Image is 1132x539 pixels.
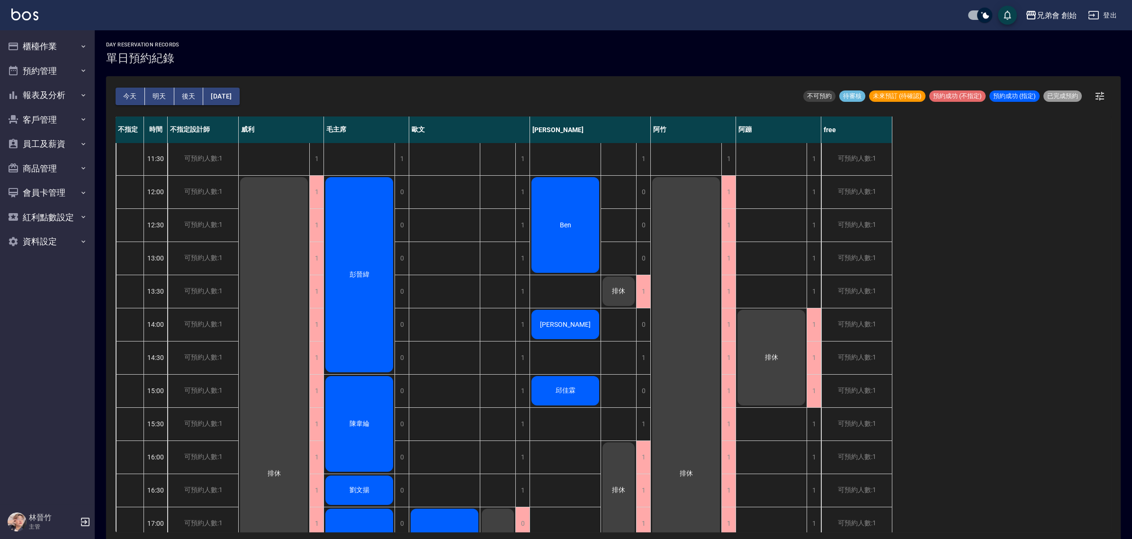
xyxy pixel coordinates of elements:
div: 1 [721,275,736,308]
div: 1 [309,341,323,374]
div: 0 [395,209,409,242]
button: 資料設定 [4,229,91,254]
div: 可預約人數:1 [821,341,892,374]
div: 1 [309,242,323,275]
div: 1 [636,441,650,474]
div: 13:00 [144,242,168,275]
div: 1 [515,143,530,175]
div: 可預約人數:1 [168,474,238,507]
div: 0 [395,441,409,474]
button: 後天 [174,88,204,105]
div: 可預約人數:1 [821,275,892,308]
div: 1 [515,242,530,275]
div: 1 [721,441,736,474]
div: 1 [309,408,323,440]
div: 1 [807,176,821,208]
span: 陳韋綸 [348,420,371,428]
div: 1 [636,474,650,507]
div: 0 [636,176,650,208]
div: 可預約人數:1 [168,275,238,308]
div: 可預約人數:1 [168,441,238,474]
div: 歐文 [409,117,530,143]
button: 會員卡管理 [4,180,91,205]
div: 可預約人數:1 [168,341,238,374]
div: 可預約人數:1 [168,209,238,242]
div: 兄弟會 創始 [1037,9,1077,21]
div: 0 [395,408,409,440]
span: 已完成預約 [1043,92,1082,100]
span: 排休 [610,486,627,494]
div: 1 [309,209,323,242]
div: 1 [721,209,736,242]
div: 1 [515,341,530,374]
button: 兄弟會 創始 [1022,6,1080,25]
div: [PERSON_NAME] [530,117,651,143]
div: 1 [636,275,650,308]
div: 可預約人數:1 [168,143,238,175]
div: 阿蹦 [736,117,821,143]
div: 1 [515,209,530,242]
div: 毛主席 [324,117,409,143]
div: 1 [721,176,736,208]
div: 1 [636,341,650,374]
div: 0 [395,341,409,374]
div: 1 [309,176,323,208]
div: 1 [309,308,323,341]
div: 可預約人數:1 [821,474,892,507]
span: 不可預約 [803,92,836,100]
div: 可預約人數:1 [821,375,892,407]
span: 排休 [763,353,780,362]
button: [DATE] [203,88,239,105]
span: 預約成功 (指定) [989,92,1040,100]
span: Ben [558,221,573,229]
span: 排休 [266,469,283,478]
span: 劉文揚 [348,486,371,494]
div: 14:00 [144,308,168,341]
span: 彭晉緯 [348,270,371,279]
div: 16:00 [144,440,168,474]
div: 1 [636,143,650,175]
button: 商品管理 [4,156,91,181]
div: 可預約人數:1 [168,375,238,407]
button: 紅利點數設定 [4,205,91,230]
div: 15:00 [144,374,168,407]
div: 1 [807,341,821,374]
div: 0 [636,209,650,242]
div: 1 [309,275,323,308]
div: 1 [721,408,736,440]
div: 16:30 [144,474,168,507]
div: 1 [636,408,650,440]
div: 0 [395,242,409,275]
span: 排休 [678,469,695,478]
span: 未來預訂 (待確認) [869,92,925,100]
div: 1 [721,143,736,175]
div: 1 [721,341,736,374]
button: 員工及薪資 [4,132,91,156]
div: 1 [721,375,736,407]
div: 1 [515,176,530,208]
div: 1 [309,441,323,474]
div: 0 [395,474,409,507]
div: 0 [395,176,409,208]
div: free [821,117,892,143]
span: [PERSON_NAME] [538,321,593,328]
div: 可預約人數:1 [168,242,238,275]
div: 13:30 [144,275,168,308]
button: save [998,6,1017,25]
div: 1 [515,474,530,507]
button: 明天 [145,88,174,105]
div: 1 [807,441,821,474]
div: 0 [395,275,409,308]
button: 今天 [116,88,145,105]
div: 時間 [144,117,168,143]
div: 可預約人數:1 [168,308,238,341]
div: 可預約人數:1 [821,408,892,440]
div: 0 [636,375,650,407]
div: 0 [636,308,650,341]
div: 0 [636,242,650,275]
div: 1 [807,308,821,341]
div: 1 [807,242,821,275]
div: 1 [807,474,821,507]
p: 主管 [29,522,77,531]
div: 可預約人數:1 [821,176,892,208]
